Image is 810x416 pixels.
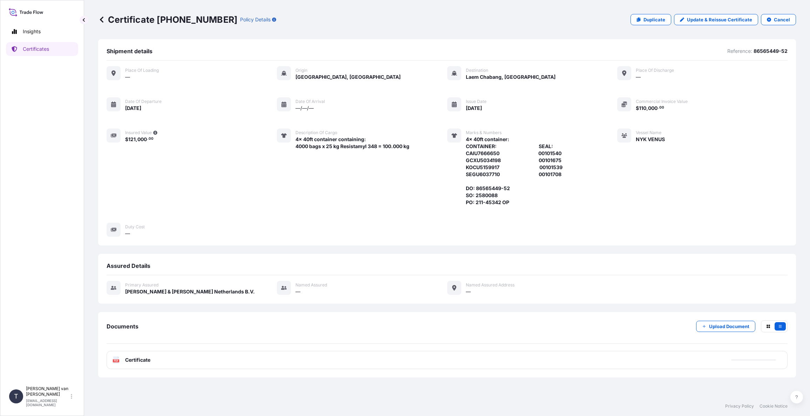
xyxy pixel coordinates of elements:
a: Cookie Notice [760,403,788,409]
button: Upload Document [696,321,755,332]
p: [PERSON_NAME] van [PERSON_NAME] [26,386,69,397]
p: Upload Document [709,323,749,330]
span: $ [636,106,639,111]
p: Certificates [23,46,49,53]
span: —/—/— [295,105,314,112]
span: Assured Details [107,262,150,269]
text: PDF [114,360,118,362]
span: Named Assured Address [466,282,515,288]
p: Insights [23,28,41,35]
span: Description of cargo [295,130,337,136]
span: 4x 40ft container: CONTAINER: SEAL: CAIU7666650 00101540 GCXU5034198 00101675 KOCU5159917 0010153... [466,136,564,206]
span: [GEOGRAPHIC_DATA], [GEOGRAPHIC_DATA] [295,74,401,81]
span: [PERSON_NAME] & [PERSON_NAME] Netherlands B.V. [125,288,255,295]
span: — [636,74,641,81]
span: [DATE] [466,105,482,112]
span: . [147,138,148,140]
span: Origin [295,68,307,73]
span: Laem Chabang, [GEOGRAPHIC_DATA] [466,74,556,81]
span: 110 [639,106,646,111]
span: Certificate [125,356,150,363]
span: Destination [466,68,488,73]
a: Update & Reissue Certificate [674,14,758,25]
span: — [466,288,471,295]
p: Duplicate [644,16,665,23]
span: NYK VENUS [636,136,665,143]
span: 00 [659,106,664,109]
a: Duplicate [631,14,671,25]
a: Certificates [6,42,78,56]
span: Duty Cost [125,224,145,230]
span: Date of arrival [295,99,325,104]
span: Place of discharge [636,68,674,73]
span: 121 [128,137,136,142]
span: Place of Loading [125,68,159,73]
span: Vessel Name [636,130,661,136]
span: — [295,288,300,295]
a: Insights [6,25,78,39]
a: Privacy Policy [725,403,754,409]
span: — [125,74,130,81]
p: 86565449-52 [754,48,788,55]
span: 000 [137,137,147,142]
span: T [14,393,18,400]
span: , [646,106,648,111]
span: 4x 40ft container containing: 4000 bags x 25 kg Resistamyl 348 = 100.000 kg [295,136,409,150]
span: Documents [107,323,138,330]
span: Insured Value [125,130,152,136]
p: Policy Details [240,16,271,23]
button: Cancel [761,14,796,25]
span: $ [125,137,128,142]
span: 000 [648,106,658,111]
span: Named Assured [295,282,327,288]
span: — [125,230,130,237]
span: , [136,137,137,142]
span: Commercial Invoice Value [636,99,688,104]
p: Reference: [727,48,752,55]
p: Update & Reissue Certificate [687,16,752,23]
span: [DATE] [125,105,141,112]
span: 00 [149,138,154,140]
p: [EMAIL_ADDRESS][DOMAIN_NAME] [26,398,69,407]
span: Primary assured [125,282,158,288]
p: Cancel [774,16,790,23]
span: Date of departure [125,99,162,104]
span: Marks & Numbers [466,130,502,136]
span: Shipment details [107,48,152,55]
span: Issue Date [466,99,486,104]
p: Certificate [PHONE_NUMBER] [98,14,237,25]
span: . [658,106,659,109]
